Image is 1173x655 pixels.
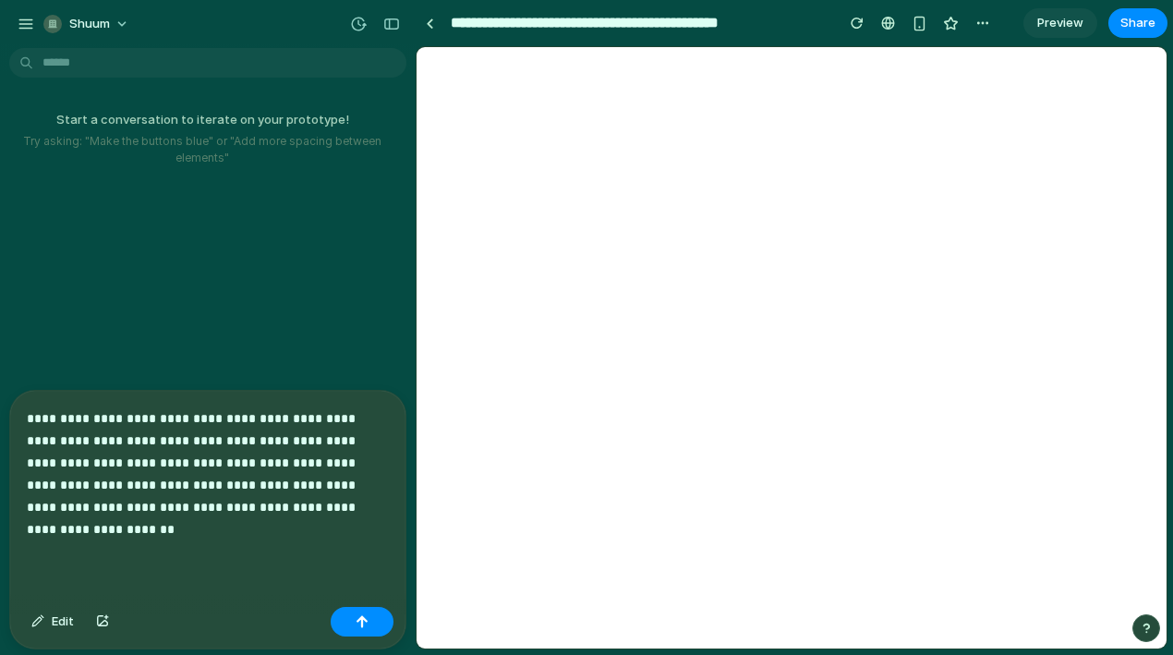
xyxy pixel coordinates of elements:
[1108,8,1167,38] button: Share
[1120,14,1155,32] span: Share
[1023,8,1097,38] a: Preview
[22,607,83,637] button: Edit
[52,613,74,631] span: Edit
[36,9,139,39] button: Shuum
[69,15,110,33] span: Shuum
[7,133,397,166] p: Try asking: "Make the buttons blue" or "Add more spacing between elements"
[1037,14,1083,32] span: Preview
[7,111,397,129] p: Start a conversation to iterate on your prototype!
